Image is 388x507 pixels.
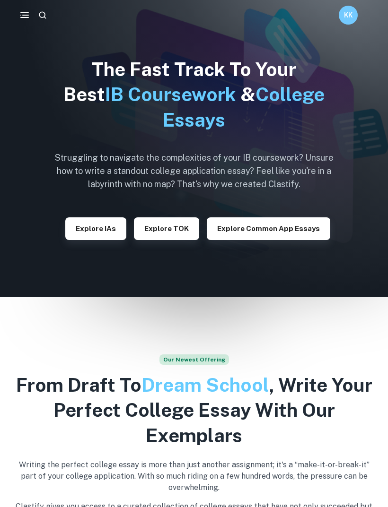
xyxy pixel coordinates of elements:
[65,217,126,240] button: Explore IAs
[47,57,341,132] h1: The Fast Track To Your Best &
[11,372,377,448] h2: From Draft To , Write Your Perfect College Essay With Our Exemplars
[11,459,377,493] p: Writing the perfect college essay is more than just another assignment; it's a “make-it-or-break-...
[207,223,330,232] a: Explore Common App essays
[134,223,199,232] a: Explore TOK
[65,223,126,232] a: Explore IAs
[47,151,341,191] h6: Struggling to navigate the complexities of your IB coursework? Unsure how to write a standout col...
[207,217,330,240] button: Explore Common App essays
[134,217,199,240] button: Explore TOK
[105,83,236,105] span: IB Coursework
[141,374,269,396] span: Dream School
[159,354,229,365] span: Our Newest Offering
[339,6,358,25] button: KK
[343,10,354,20] h6: KK
[163,83,325,130] span: College Essays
